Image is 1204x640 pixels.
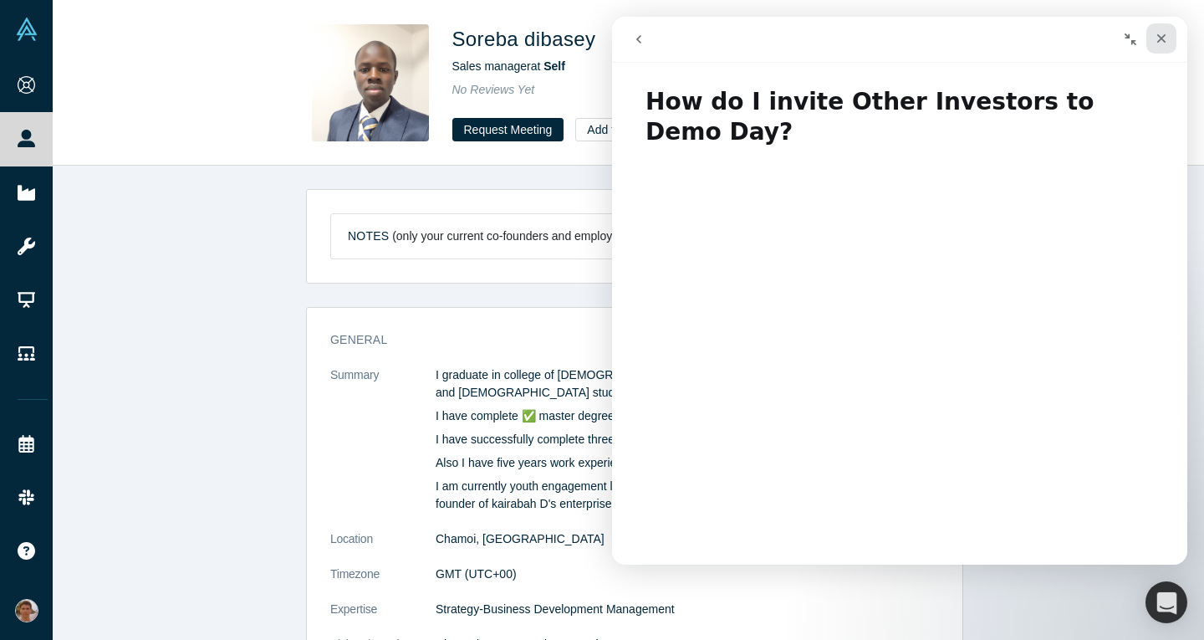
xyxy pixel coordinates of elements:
img: Alchemist Vault Logo [15,18,38,41]
dt: Timezone [330,566,436,601]
p: I am currently youth engagement leader at the world food forum Gambia national chapter and founde... [436,478,939,513]
iframe: Intercom live chat [612,17,1187,565]
dt: Location [330,530,436,566]
p: I have complete ✅ master degree program with American international theism university. [436,407,939,425]
h1: Soreba dibasey [452,24,596,54]
button: Notes (only your current co-founders and employees will have access to view/edit these notes) [331,214,938,259]
p: Also I have five years work experience in [GEOGRAPHIC_DATA]. [436,454,939,472]
h3: General [330,331,916,349]
dt: Summary [330,366,436,530]
dd: GMT (UTC+00) [436,566,939,583]
button: Add to List [575,118,654,141]
img: Mikhail Baklanov's Account [15,599,38,622]
dd: Chamoi, [GEOGRAPHIC_DATA] [436,530,939,548]
p: (only your current co-founders and employees will have access to view/edit these notes) [392,229,849,243]
span: No Reviews Yet [452,83,535,96]
p: I graduate in college of [DEMOGRAPHIC_DATA] coll with bachelor's degree in Arabic languages and [... [436,366,939,402]
dt: Expertise [330,601,436,636]
h3: Notes [348,228,389,245]
p: I have successfully complete three courses with Al-Jazeera university centre for training. [436,431,939,448]
span: Strategy-Business Development Management [436,602,675,616]
img: Soreba dibasey's Profile Image [312,24,429,141]
button: Request Meeting [452,118,564,141]
span: Sales manager at [452,59,565,73]
a: Self [543,59,565,73]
